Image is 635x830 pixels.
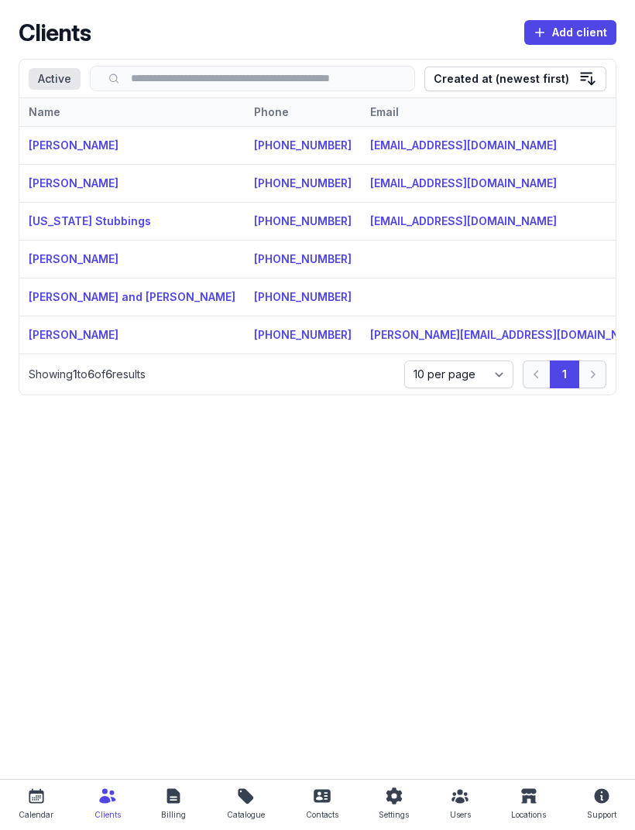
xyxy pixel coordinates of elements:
div: Locations [511,805,546,824]
div: Support [587,805,616,824]
span: 6 [105,367,112,381]
nav: Pagination [523,360,606,388]
div: Contacts [306,805,338,824]
div: Clients [94,805,121,824]
div: Calendar [19,805,53,824]
a: [PHONE_NUMBER] [254,138,352,152]
span: 1 [73,367,77,381]
a: [PHONE_NUMBER] [254,214,352,227]
a: [EMAIL_ADDRESS][DOMAIN_NAME] [370,138,557,152]
button: Add client [524,20,616,45]
div: Active [29,68,81,90]
h2: Clients [19,19,91,46]
span: Add client [534,23,607,42]
div: Created at (newest first) [434,70,569,88]
div: Catalogue [227,805,265,824]
div: Users [450,805,471,824]
a: [EMAIL_ADDRESS][DOMAIN_NAME] [370,176,557,190]
nav: Tabs [29,68,81,90]
a: [PERSON_NAME] [29,252,118,265]
a: [PERSON_NAME] and [PERSON_NAME] [29,290,235,303]
a: [PERSON_NAME] [29,176,118,190]
a: [EMAIL_ADDRESS][DOMAIN_NAME] [370,214,557,227]
th: Phone [245,98,361,127]
a: [PHONE_NUMBER] [254,176,352,190]
a: [PHONE_NUMBER] [254,290,352,303]
span: 6 [88,367,94,381]
div: Settings [379,805,409,824]
p: Showing to of results [29,367,395,382]
button: 1 [550,360,579,388]
th: Name [19,98,245,127]
a: [US_STATE] Stubbings [29,214,151,227]
button: Created at (newest first) [424,67,606,91]
div: Billing [161,805,186,824]
a: [PHONE_NUMBER] [254,328,352,341]
a: [PERSON_NAME] [29,138,118,152]
a: [PERSON_NAME] [29,328,118,341]
a: [PHONE_NUMBER] [254,252,352,265]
